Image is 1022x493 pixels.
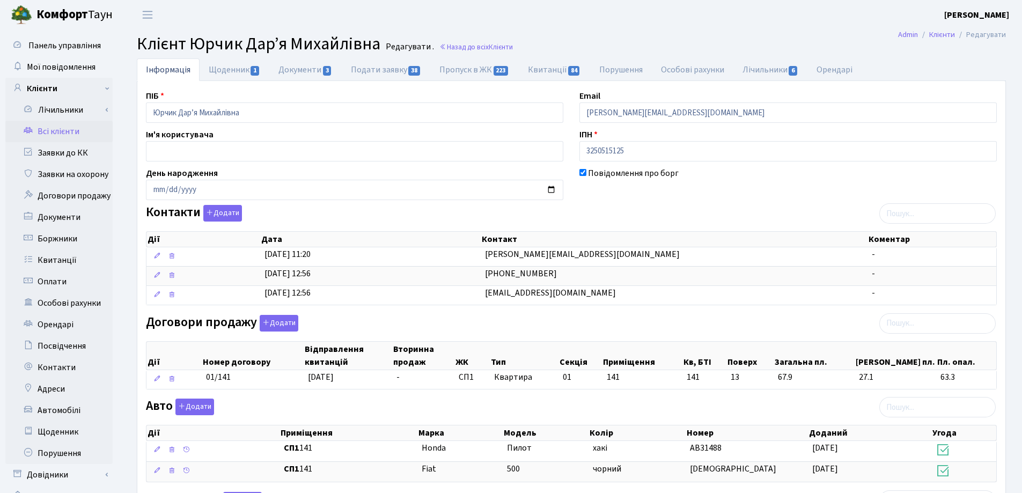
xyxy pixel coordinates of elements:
a: Боржники [5,228,113,249]
b: СП1 [284,463,299,475]
th: Угода [931,425,996,440]
span: - [872,248,875,260]
img: logo.png [11,4,32,26]
a: Документи [269,58,341,81]
span: [DATE] [812,442,838,454]
span: 38 [408,66,420,76]
a: [PERSON_NAME] [944,9,1009,21]
a: Квитанції [519,58,590,81]
span: [DATE] 12:56 [264,268,311,279]
li: Редагувати [955,29,1006,41]
th: Коментар [867,232,996,247]
b: Комфорт [36,6,88,23]
th: Номер [686,425,808,440]
span: Таун [36,6,113,24]
label: Повідомлення про борг [588,167,679,180]
th: Секція [558,342,602,370]
span: AB31488 [690,442,722,454]
a: Мої повідомлення [5,56,113,78]
button: Переключити навігацію [134,6,161,24]
a: Особові рахунки [5,292,113,314]
b: СП1 [284,442,299,454]
a: Додати [201,203,242,222]
span: чорний [593,463,621,475]
span: 67.9 [778,371,850,384]
span: 1 [251,66,259,76]
span: хакі [593,442,607,454]
span: 13 [731,371,769,384]
a: Порушення [5,443,113,464]
a: Додати [173,397,214,416]
span: [DATE] 12:56 [264,287,311,299]
span: [PHONE_NUMBER] [485,268,557,279]
a: Посвідчення [5,335,113,357]
span: [DATE] 11:20 [264,248,311,260]
a: Подати заявку [342,58,430,81]
span: Honda [422,442,446,454]
span: 63.3 [940,371,992,384]
button: Договори продажу [260,315,298,332]
th: Приміщення [280,425,417,440]
a: Оплати [5,271,113,292]
span: - [396,371,400,383]
a: Орендарі [807,58,862,81]
span: 27.1 [859,371,932,384]
th: Тип [490,342,558,370]
input: Пошук... [879,397,996,417]
th: Поверх [726,342,774,370]
th: Колір [589,425,686,440]
small: Редагувати . [384,42,434,52]
a: Щоденник [5,421,113,443]
label: Ім'я користувача [146,128,214,141]
span: 01/141 [206,371,231,383]
button: Контакти [203,205,242,222]
span: [EMAIL_ADDRESS][DOMAIN_NAME] [485,287,616,299]
span: Клієнт Юрчик Дар’я Михайлівна [137,32,380,56]
th: Контакт [481,232,867,247]
a: Договори продажу [5,185,113,207]
th: Дії [146,232,260,247]
span: Пилот [507,442,532,454]
label: Договори продажу [146,315,298,332]
span: [DEMOGRAPHIC_DATA] [690,463,776,475]
span: 01 [563,371,571,383]
th: Вторинна продаж [392,342,454,370]
span: Мої повідомлення [27,61,95,73]
button: Авто [175,399,214,415]
span: Квартира [494,371,554,384]
span: Панель управління [28,40,101,51]
a: Квитанції [5,249,113,271]
span: - [872,287,875,299]
th: Дії [146,342,202,370]
th: Дата [260,232,481,247]
a: Заявки до КК [5,142,113,164]
a: Пропуск в ЖК [430,58,518,81]
th: Пл. опал. [936,342,996,370]
th: [PERSON_NAME] пл. [855,342,936,370]
input: Пошук... [879,203,996,224]
a: Назад до всіхКлієнти [439,42,513,52]
label: Email [579,90,600,102]
th: Загальна пл. [774,342,855,370]
span: 3 [323,66,332,76]
span: [PERSON_NAME][EMAIL_ADDRESS][DOMAIN_NAME] [485,248,680,260]
th: ЖК [454,342,490,370]
a: Особові рахунки [652,58,733,81]
a: Порушення [590,58,652,81]
a: Панель управління [5,35,113,56]
a: Автомобілі [5,400,113,421]
th: Відправлення квитанцій [304,342,393,370]
th: Марка [417,425,503,440]
th: Доданий [808,425,931,440]
label: ІПН [579,128,598,141]
a: Адреси [5,378,113,400]
span: СП1 [459,371,486,384]
a: Заявки на охорону [5,164,113,185]
span: 141 [607,371,620,383]
a: Лічильники [12,99,113,121]
a: Орендарі [5,314,113,335]
span: 141 [284,442,413,454]
span: - [872,268,875,279]
th: Кв, БТІ [682,342,726,370]
a: Всі клієнти [5,121,113,142]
